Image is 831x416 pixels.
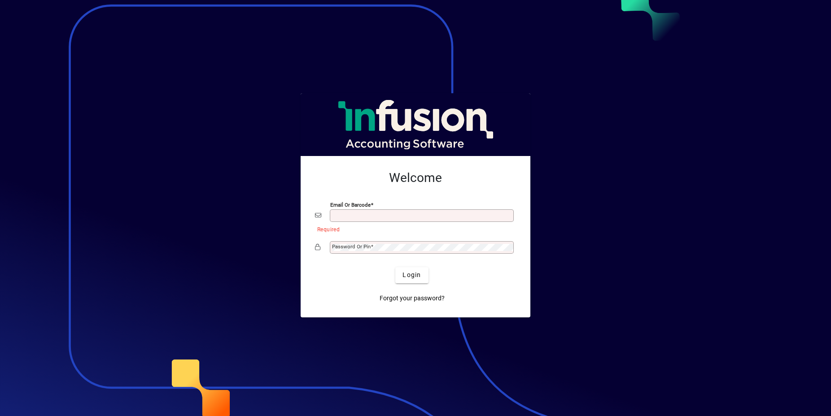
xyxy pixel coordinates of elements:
span: Forgot your password? [380,294,445,303]
h2: Welcome [315,170,516,186]
mat-label: Password or Pin [332,243,371,250]
a: Forgot your password? [376,290,448,307]
span: Login [402,270,421,280]
mat-error: Required [317,224,509,234]
button: Login [395,267,428,283]
mat-label: Email or Barcode [330,201,371,208]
